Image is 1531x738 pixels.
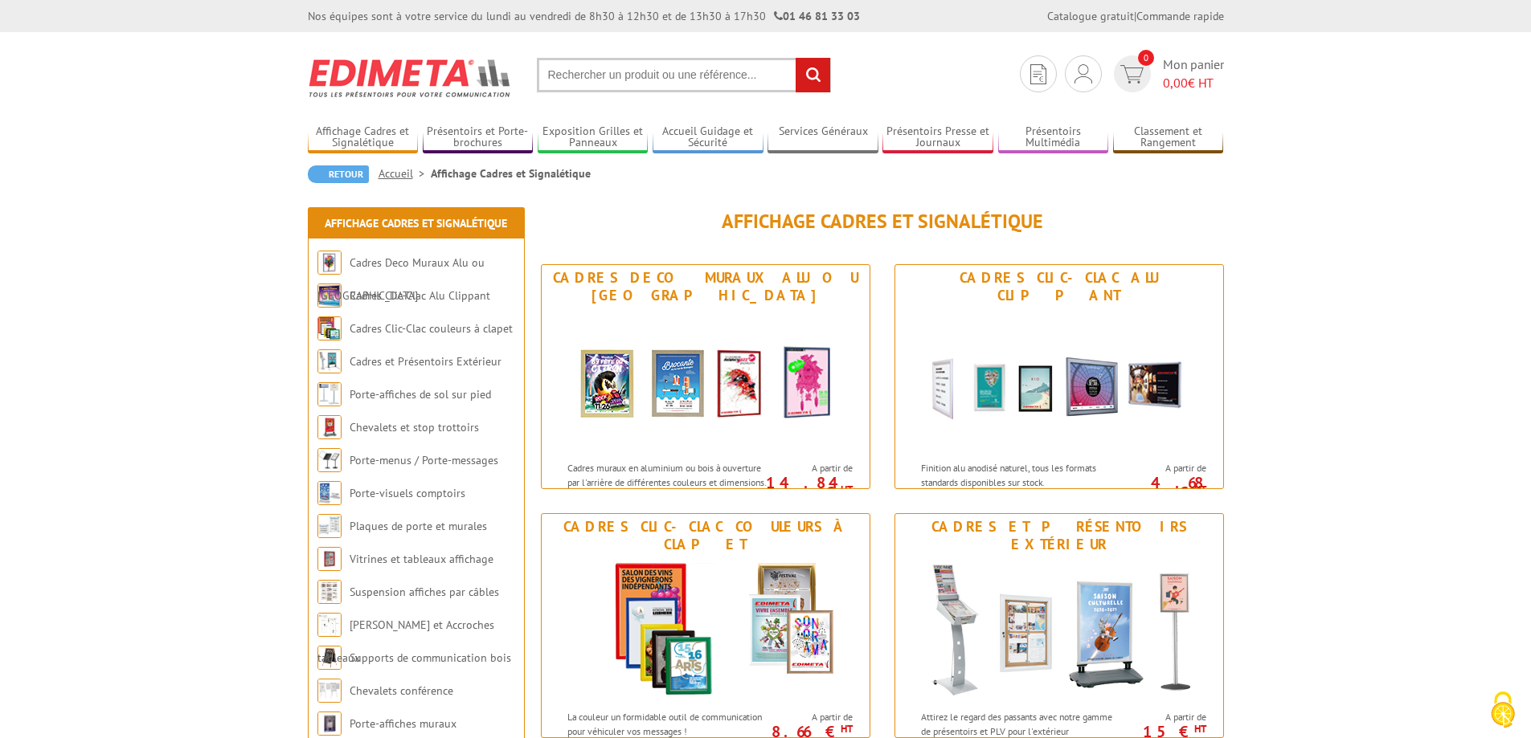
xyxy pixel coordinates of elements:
[350,453,498,467] a: Porte-menus / Porte-messages
[325,216,507,230] a: Affichage Cadres et Signalétique
[1120,65,1144,84] img: devis rapide
[541,513,870,738] a: Cadres Clic-Clac couleurs à clapet Cadres Clic-Clac couleurs à clapet La couleur un formidable ou...
[317,580,342,604] img: Suspension affiches par câbles
[317,547,342,571] img: Vitrines et tableaux affichage
[546,518,866,553] div: Cadres Clic-Clac couleurs à clapet
[1116,478,1206,497] p: 4.68 €
[317,514,342,538] img: Plaques de porte et murales
[1163,75,1188,91] span: 0,00
[998,124,1109,151] a: Présentoirs Multimédia
[1124,711,1206,724] span: A partir de
[567,710,767,737] p: La couleur un formidable outil de communication pour véhiculer vos messages !
[899,518,1219,553] div: Cadres et Présentoirs Extérieur
[899,269,1219,304] div: Cadres Clic-Clac Alu Clippant
[317,618,494,665] a: [PERSON_NAME] et Accroches tableaux
[317,415,342,439] img: Chevalets et stop trottoirs
[771,462,853,475] span: A partir de
[796,58,830,92] input: rechercher
[1138,50,1154,66] span: 0
[1194,483,1206,496] sup: HT
[317,711,342,736] img: Porte-affiches muraux
[1163,74,1224,92] span: € HT
[894,513,1224,738] a: Cadres et Présentoirs Extérieur Cadres et Présentoirs Extérieur Attirez le regard des passants av...
[1483,690,1523,730] img: Cookies (fenêtre modale)
[317,255,485,303] a: Cadres Deco Muraux Alu ou [GEOGRAPHIC_DATA]
[882,124,993,151] a: Présentoirs Presse et Journaux
[317,679,342,703] img: Chevalets conférence
[317,316,342,340] img: Cadres Clic-Clac couleurs à clapet
[537,58,831,92] input: Rechercher un produit ou une référence...
[317,448,342,472] img: Porte-menus / Porte-messages
[317,251,342,275] img: Cadres Deco Muraux Alu ou Bois
[763,478,853,497] p: 14.84 €
[1113,124,1224,151] a: Classement et Rangement
[1116,727,1206,736] p: 15 €
[541,211,1224,232] h1: Affichage Cadres et Signalétique
[841,722,853,736] sup: HT
[350,585,499,599] a: Suspension affiches par câbles
[841,483,853,496] sup: HT
[308,124,419,151] a: Affichage Cadres et Signalétique
[546,269,866,304] div: Cadres Deco Muraux Alu ou [GEOGRAPHIC_DATA]
[768,124,878,151] a: Services Généraux
[350,552,493,566] a: Vitrines et tableaux affichage
[431,165,591,181] li: Affichage Cadres et Signalétique
[921,710,1120,737] p: Attirez le regard des passants avec notre gamme de présentoirs et PLV pour l'extérieur
[1475,683,1531,738] button: Cookies (fenêtre modale)
[1163,55,1224,92] span: Mon panier
[911,308,1208,453] img: Cadres Clic-Clac Alu Clippant
[317,613,342,637] img: Cimaises et Accroches tableaux
[350,486,465,500] a: Porte-visuels comptoirs
[771,711,853,724] span: A partir de
[379,166,431,181] a: Accueil
[350,354,501,369] a: Cadres et Présentoirs Extérieur
[567,461,767,516] p: Cadres muraux en aluminium ou bois à ouverture par l'arrière de différentes couleurs et dimension...
[911,557,1208,702] img: Cadres et Présentoirs Extérieur
[317,349,342,373] img: Cadres et Présentoirs Extérieur
[350,650,511,665] a: Supports de communication bois
[538,124,649,151] a: Exposition Grilles et Panneaux
[894,264,1224,489] a: Cadres Clic-Clac Alu Clippant Cadres Clic-Clac Alu Clippant Finition alu anodisé naturel, tous le...
[1136,9,1224,23] a: Commande rapide
[1047,8,1224,24] div: |
[1124,462,1206,475] span: A partir de
[541,264,870,489] a: Cadres Deco Muraux Alu ou [GEOGRAPHIC_DATA] Cadres Deco Muraux Alu ou Bois Cadres muraux en alumi...
[1075,64,1092,84] img: devis rapide
[350,321,513,336] a: Cadres Clic-Clac couleurs à clapet
[317,382,342,406] img: Porte-affiches de sol sur pied
[317,481,342,505] img: Porte-visuels comptoirs
[350,716,456,731] a: Porte-affiches muraux
[350,519,487,533] a: Plaques de porte et murales
[350,288,490,303] a: Cadres Clic-Clac Alu Clippant
[1110,55,1224,92] a: devis rapide 0 Mon panier 0,00€ HT
[308,165,369,183] a: Retour
[774,9,860,23] strong: 01 46 81 33 03
[308,8,860,24] div: Nos équipes sont à votre service du lundi au vendredi de 8h30 à 12h30 et de 13h30 à 17h30
[1030,64,1046,84] img: devis rapide
[1194,722,1206,736] sup: HT
[557,557,854,702] img: Cadres Clic-Clac couleurs à clapet
[921,461,1120,488] p: Finition alu anodisé naturel, tous les formats standards disponibles sur stock.
[1047,9,1134,23] a: Catalogue gratuit
[557,308,854,453] img: Cadres Deco Muraux Alu ou Bois
[350,683,453,698] a: Chevalets conférence
[763,727,853,736] p: 8.66 €
[423,124,534,151] a: Présentoirs et Porte-brochures
[350,387,491,402] a: Porte-affiches de sol sur pied
[653,124,763,151] a: Accueil Guidage et Sécurité
[350,420,479,434] a: Chevalets et stop trottoirs
[308,48,513,108] img: Edimeta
